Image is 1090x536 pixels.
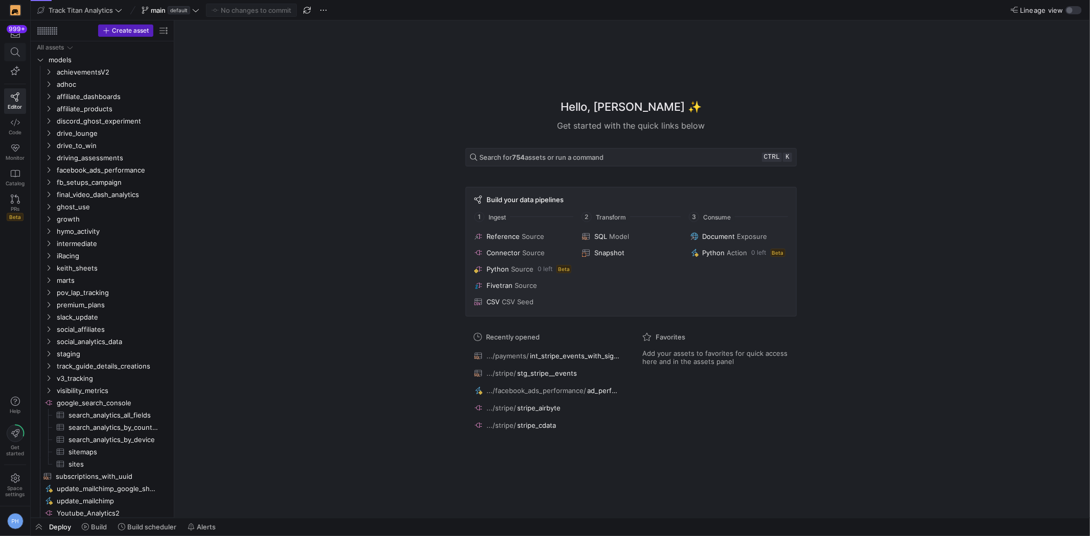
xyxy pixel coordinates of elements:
[35,446,170,458] a: sitemaps​​​​​​​​​
[466,148,797,166] button: Search for754assets or run a commandctrlk
[35,115,170,127] div: Press SPACE to select this row.
[522,249,545,257] span: Source
[35,152,170,164] div: Press SPACE to select this row.
[57,250,168,262] span: iRacing
[57,189,168,201] span: final_video_dash_analytics
[472,247,574,259] button: ConnectorSource
[35,433,170,446] div: Press SPACE to select this row.
[35,421,170,433] div: Press SPACE to select this row.
[68,458,158,470] span: sites​​​​​​​​​
[35,446,170,458] div: Press SPACE to select this row.
[4,114,26,139] a: Code
[57,507,168,519] span: Youtube_Analytics2​​​​​​​​
[486,333,540,341] span: Recently opened
[486,369,516,377] span: .../stripe/
[91,523,107,531] span: Build
[35,507,170,519] div: Press SPACE to select this row.
[77,518,111,535] button: Build
[57,336,168,348] span: social_analytics_data
[35,250,170,262] div: Press SPACE to select this row.
[6,180,25,186] span: Catalog
[594,249,624,257] span: Snapshot
[486,386,586,395] span: .../facebook_ads_performance/
[688,230,790,242] button: DocumentExposure
[511,265,534,273] span: Source
[35,286,170,299] div: Press SPACE to select this row.
[486,281,513,289] span: Fivetran
[35,433,170,446] a: search_analytics_by_device​​​​​​​​​
[472,349,622,362] button: .../payments/int_stripe_events_with_signup_info
[502,298,534,306] span: CSV Seed
[35,384,170,397] div: Press SPACE to select this row.
[57,324,168,335] span: social_affiliates
[57,177,168,188] span: fb_setups_campaign
[587,386,619,395] span: ad_performance_to_sheet
[486,232,520,240] span: Reference
[57,360,168,372] span: track_guide_details_creations
[49,523,71,531] span: Deploy
[35,201,170,213] div: Press SPACE to select this row.
[594,232,607,240] span: SQL
[168,6,190,14] span: default
[35,127,170,139] div: Press SPACE to select this row.
[486,196,564,204] span: Build your data pipelines
[35,225,170,237] div: Press SPACE to select this row.
[486,421,516,429] span: .../stripe/
[35,213,170,225] div: Press SPACE to select this row.
[466,119,797,132] div: Get started with the quick links below
[35,495,170,507] div: Press SPACE to select this row.
[727,249,748,257] span: Action
[472,263,574,275] button: PythonSource0 leftBeta
[7,213,24,221] span: Beta
[642,349,788,366] span: Add your assets to favorites for quick access here and in the assets panel
[35,482,170,495] div: Press SPACE to select this row.
[57,299,168,311] span: premium_plans
[57,495,158,507] span: update_mailchimp​​​​​
[515,281,537,289] span: Source
[752,249,767,256] span: 0 left
[35,397,170,409] a: google_search_console​​​​​​​​
[7,513,24,529] div: PH
[37,44,64,51] div: All assets
[35,237,170,250] div: Press SPACE to select this row.
[197,523,216,531] span: Alerts
[35,262,170,274] div: Press SPACE to select this row.
[35,458,170,470] div: Press SPACE to select this row.
[57,311,168,323] span: slack_update
[479,153,604,161] span: Search for assets or run a command
[49,6,113,14] span: Track Titan Analytics
[486,298,500,306] span: CSV
[35,54,170,66] div: Press SPACE to select this row.
[472,401,622,415] button: .../stripe/stripe_airbyte
[35,90,170,103] div: Press SPACE to select this row.
[4,392,26,419] button: Help
[538,265,552,273] span: 0 left
[112,27,149,34] span: Create asset
[57,164,168,176] span: facebook_ads_performance
[9,408,21,414] span: Help
[472,367,622,380] button: .../stripe/stg_stripe__events
[183,518,220,535] button: Alerts
[68,434,158,446] span: search_analytics_by_device​​​​​​​​​
[703,232,735,240] span: Document
[35,66,170,78] div: Press SPACE to select this row.
[486,265,509,273] span: Python
[113,518,181,535] button: Build scheduler
[57,348,168,360] span: staging
[783,153,792,162] kbd: k
[57,91,168,103] span: affiliate_dashboards
[4,139,26,165] a: Monitor
[6,155,25,161] span: Monitor
[35,103,170,115] div: Press SPACE to select this row.
[57,115,168,127] span: discord_ghost_experiment
[57,79,168,90] span: adhoc
[35,164,170,176] div: Press SPACE to select this row.
[530,352,619,360] span: int_stripe_events_with_signup_info
[472,279,574,291] button: FivetranSource
[139,4,202,17] button: maindefault
[656,333,685,341] span: Favorites
[35,470,170,482] a: subscriptions_with_uuid​​​​​​​​​​
[703,249,725,257] span: Python
[9,129,21,135] span: Code
[49,54,168,66] span: models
